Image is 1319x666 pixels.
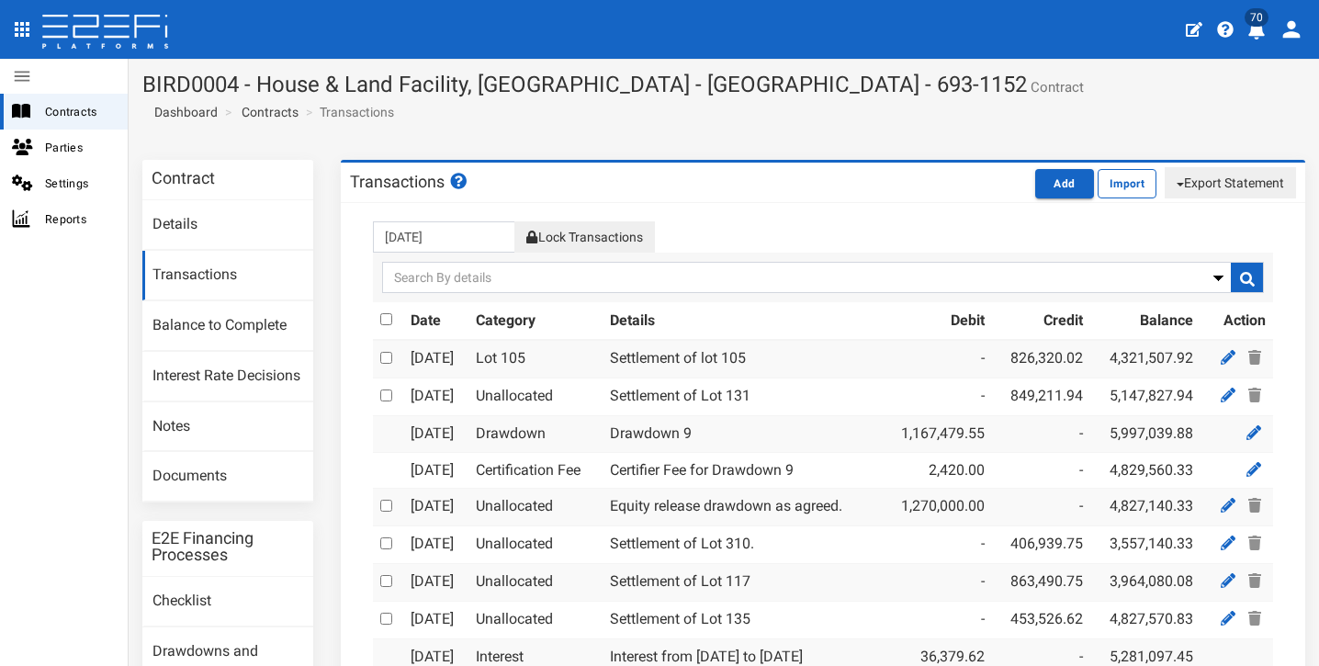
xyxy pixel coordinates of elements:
a: Certifier Fee for Drawdown 9 [610,461,794,479]
a: [DATE] [411,424,454,442]
th: Details [603,302,881,340]
button: Export Statement [1165,167,1296,198]
td: 4,321,507.92 [1090,340,1201,378]
th: Balance [1090,302,1201,340]
td: Drawdown [468,415,603,452]
td: Unallocated [468,601,603,638]
a: Settlement of Lot 131 [610,387,750,404]
a: Dashboard [147,103,218,121]
a: [DATE] [411,572,454,590]
button: Add [1035,169,1094,198]
td: 3,557,140.33 [1090,526,1201,564]
a: Settlement of Lot 310. [610,535,754,552]
td: 5,997,039.88 [1090,415,1201,452]
h3: E2E Financing Processes [152,530,304,563]
th: Date [403,302,468,340]
a: Contracts [242,103,299,121]
a: [DATE] [411,535,454,552]
h3: Transactions [350,173,469,190]
a: Settlement of Lot 117 [610,572,750,590]
input: Search By details [382,262,1264,293]
a: Details [142,200,313,250]
a: Settlement of Lot 135 [610,610,750,627]
td: 863,490.75 [992,564,1090,602]
td: - [881,526,992,564]
td: Lot 105 [468,340,603,378]
th: Category [468,302,603,340]
a: [DATE] [411,648,454,665]
td: 826,320.02 [992,340,1090,378]
a: Interest Rate Decisions [142,352,313,401]
button: Import [1098,169,1156,198]
a: Balance to Complete [142,301,313,351]
a: Transactions [142,251,313,300]
h1: BIRD0004 - House & Land Facility, [GEOGRAPHIC_DATA] - [GEOGRAPHIC_DATA] - 693-1152 [142,73,1305,96]
th: Action [1201,302,1273,340]
a: [DATE] [411,461,454,479]
td: - [992,452,1090,489]
td: Unallocated [468,489,603,526]
td: 406,939.75 [992,526,1090,564]
td: 5,147,827.94 [1090,378,1201,415]
td: - [881,601,992,638]
td: 2,420.00 [881,452,992,489]
td: - [881,378,992,415]
td: - [992,489,1090,526]
a: Drawdown 9 [610,424,692,442]
button: Lock Transactions [514,221,654,253]
a: Checklist [142,577,313,626]
a: Add [1035,174,1098,191]
td: 4,827,140.33 [1090,489,1201,526]
td: 4,827,570.83 [1090,601,1201,638]
span: Parties [45,137,113,158]
span: Reports [45,209,113,230]
td: Unallocated [468,378,603,415]
td: Unallocated [468,564,603,602]
td: Unallocated [468,526,603,564]
li: Transactions [301,103,394,121]
td: - [881,340,992,378]
td: Certification Fee [468,452,603,489]
th: Debit [881,302,992,340]
th: Credit [992,302,1090,340]
span: Contracts [45,101,113,122]
span: Dashboard [147,105,218,119]
a: Notes [142,402,313,452]
input: From Transactions Date [373,221,515,253]
a: [DATE] [411,610,454,627]
td: - [881,564,992,602]
td: 3,964,080.08 [1090,564,1201,602]
a: Settlement of lot 105 [610,349,746,367]
td: - [992,415,1090,452]
a: Documents [142,452,313,502]
td: 453,526.62 [992,601,1090,638]
a: [DATE] [411,497,454,514]
span: Settings [45,173,113,194]
a: [DATE] [411,349,454,367]
td: 4,829,560.33 [1090,452,1201,489]
a: [DATE] [411,387,454,404]
a: Equity release drawdown as agreed. [610,497,842,514]
a: Interest from [DATE] to [DATE] [610,648,803,665]
small: Contract [1027,81,1084,95]
td: 1,167,479.55 [881,415,992,452]
h3: Contract [152,170,215,186]
td: 1,270,000.00 [881,489,992,526]
td: 849,211.94 [992,378,1090,415]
